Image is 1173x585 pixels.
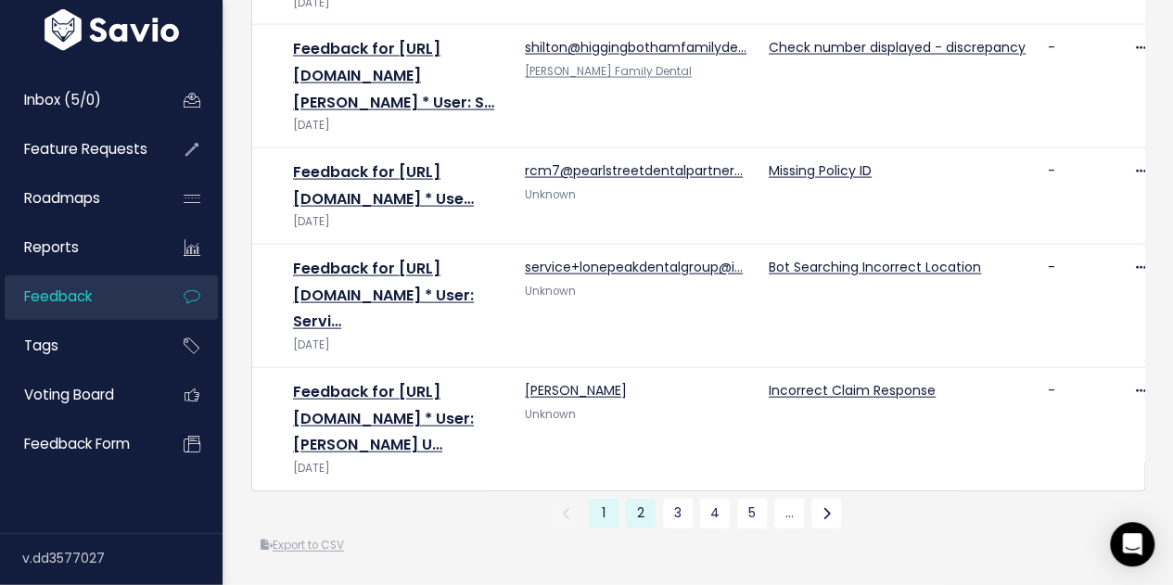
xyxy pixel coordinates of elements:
[293,212,503,232] div: [DATE]
[525,161,743,180] a: rcm7@pearlstreetdentalpartner…
[24,286,92,306] span: Feedback
[5,177,154,220] a: Roadmaps
[700,499,730,528] a: 4
[589,499,618,528] span: 1
[525,38,746,57] a: shilton@higgingbothamfamilyde…
[261,538,344,553] a: Export to CSV
[769,381,936,400] a: Incorrect Claim Response
[626,499,656,528] a: 2
[24,139,147,159] span: Feature Requests
[293,381,474,456] a: Feedback for [URL][DOMAIN_NAME] * User: [PERSON_NAME] U…
[525,64,692,79] a: [PERSON_NAME] Family Dental
[769,38,1026,57] a: Check number displayed - discrepancy
[22,534,223,582] div: v.dd3577027
[5,226,154,269] a: Reports
[24,237,79,257] span: Reports
[5,374,154,416] a: Voting Board
[1037,25,1121,148] td: -
[293,116,503,135] div: [DATE]
[293,459,503,478] div: [DATE]
[525,381,627,400] a: [PERSON_NAME]
[525,258,743,276] a: service+lonepeakdentalgroup@i…
[525,407,576,422] span: Unknown
[24,385,114,404] span: Voting Board
[774,499,804,528] a: …
[525,187,576,202] span: Unknown
[525,284,576,299] span: Unknown
[24,90,101,109] span: Inbox (5/0)
[5,324,154,367] a: Tags
[1037,367,1121,490] td: -
[663,499,693,528] a: 3
[1037,244,1121,367] td: -
[24,336,58,355] span: Tags
[293,38,494,113] a: Feedback for [URL][DOMAIN_NAME][PERSON_NAME] * User: S…
[293,336,503,355] div: [DATE]
[293,161,474,210] a: Feedback for [URL][DOMAIN_NAME] * Use…
[737,499,767,528] a: 5
[293,258,474,333] a: Feedback for [URL][DOMAIN_NAME] * User: Servi…
[1037,147,1121,244] td: -
[5,275,154,318] a: Feedback
[40,8,184,50] img: logo-white.9d6f32f41409.svg
[5,79,154,121] a: Inbox (5/0)
[24,434,130,453] span: Feedback form
[24,188,100,208] span: Roadmaps
[769,161,872,180] a: Missing Policy ID
[1110,522,1154,566] div: Open Intercom Messenger
[769,258,981,276] a: Bot Searching Incorrect Location
[5,128,154,171] a: Feature Requests
[5,423,154,465] a: Feedback form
